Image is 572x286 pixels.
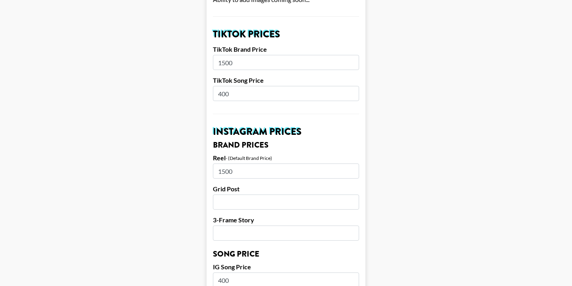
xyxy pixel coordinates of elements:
[213,141,359,149] h3: Brand Prices
[213,29,359,39] h2: TikTok Prices
[213,263,359,271] label: IG Song Price
[213,45,359,53] label: TikTok Brand Price
[213,250,359,258] h3: Song Price
[213,216,359,224] label: 3-Frame Story
[213,76,359,84] label: TikTok Song Price
[213,185,359,193] label: Grid Post
[213,154,226,162] label: Reel
[226,155,272,161] div: - (Default Brand Price)
[213,127,359,136] h2: Instagram Prices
